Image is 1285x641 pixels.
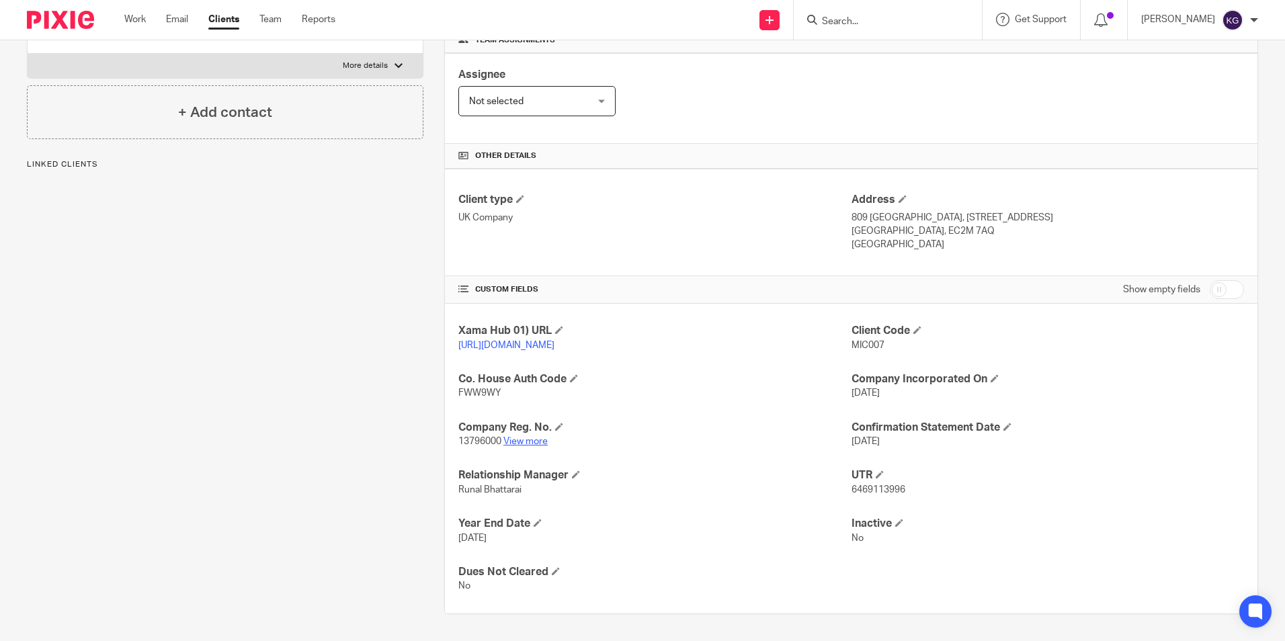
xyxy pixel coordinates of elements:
[458,284,851,295] h4: CUSTOM FIELDS
[1015,15,1067,24] span: Get Support
[1141,13,1215,26] p: [PERSON_NAME]
[166,13,188,26] a: Email
[458,517,851,531] h4: Year End Date
[458,211,851,224] p: UK Company
[458,581,470,591] span: No
[458,421,851,435] h4: Company Reg. No.
[852,421,1244,435] h4: Confirmation Statement Date
[852,372,1244,386] h4: Company Incorporated On
[458,341,554,350] a: [URL][DOMAIN_NAME]
[852,437,880,446] span: [DATE]
[302,13,335,26] a: Reports
[852,324,1244,338] h4: Client Code
[458,69,505,80] span: Assignee
[27,11,94,29] img: Pixie
[1123,283,1200,296] label: Show empty fields
[458,468,851,482] h4: Relationship Manager
[208,13,239,26] a: Clients
[458,372,851,386] h4: Co. House Auth Code
[852,341,884,350] span: MIC007
[852,485,905,495] span: 6469113996
[852,468,1244,482] h4: UTR
[852,193,1244,207] h4: Address
[475,151,536,161] span: Other details
[821,16,942,28] input: Search
[458,533,487,543] span: [DATE]
[852,517,1244,531] h4: Inactive
[1222,9,1243,31] img: svg%3E
[458,324,851,338] h4: Xama Hub 01) URL
[852,533,864,543] span: No
[343,60,388,71] p: More details
[852,224,1244,238] p: [GEOGRAPHIC_DATA], EC2M 7AQ
[852,211,1244,224] p: 809 [GEOGRAPHIC_DATA], [STREET_ADDRESS]
[259,13,282,26] a: Team
[458,485,522,495] span: Runal Bhattarai
[469,97,524,106] span: Not selected
[124,13,146,26] a: Work
[458,388,501,398] span: FWW9WY
[458,565,851,579] h4: Dues Not Cleared
[852,238,1244,251] p: [GEOGRAPHIC_DATA]
[458,193,851,207] h4: Client type
[178,102,272,123] h4: + Add contact
[458,437,501,446] span: 13796000
[27,159,423,170] p: Linked clients
[852,388,880,398] span: [DATE]
[503,437,548,446] a: View more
